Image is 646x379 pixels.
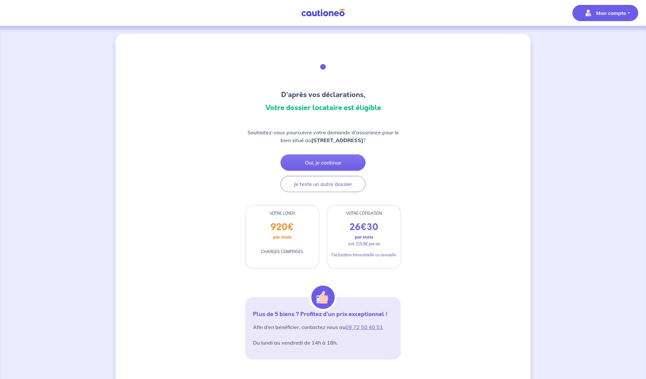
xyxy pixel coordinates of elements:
img: illu_alert_hand.svg [311,286,335,309]
p: Mon compte [596,9,626,17]
div: VOTRE COTISATION [327,211,401,216]
p: Souhaitez-vous poursuivre votre demande d'assurance pour le bien situé au ? [245,128,401,144]
p: 26 [350,222,378,233]
p: Afin d’en bénéficier, contactez nous au Du lundi au vendredi de 14h à 18h. [253,323,393,347]
p: soit 315,6€ par an [348,241,380,247]
p: 920 € [270,222,294,233]
h3: D’après vos déclarations, [245,90,401,100]
h3: Votre dossier locataire est éligible [245,103,401,113]
p: par mois [273,233,292,241]
strong: Plus de 5 biens ? Profitez d’un prix exceptionnel ! [253,310,388,318]
div: VOTRE LOYER [245,211,319,216]
img: illu_account_valid_menu.svg [583,8,593,18]
p: par mois [355,233,373,241]
span: € [361,221,367,234]
strong: [STREET_ADDRESS] [311,137,363,143]
a: 09 72 50 40 51 [345,324,383,330]
span: 30 [367,221,378,234]
button: Oui, je continue [281,154,365,171]
p: Facturation trimestrielle ou annuelle [331,252,396,258]
button: Je teste un autre dossier [281,176,365,192]
p: CHARGES COMPRISES [261,249,303,255]
img: Cautioneo [299,9,347,17]
img: illu_congratulation.svg [305,49,341,84]
button: illu_account_valid_menu.svgMon compte [572,5,638,21]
